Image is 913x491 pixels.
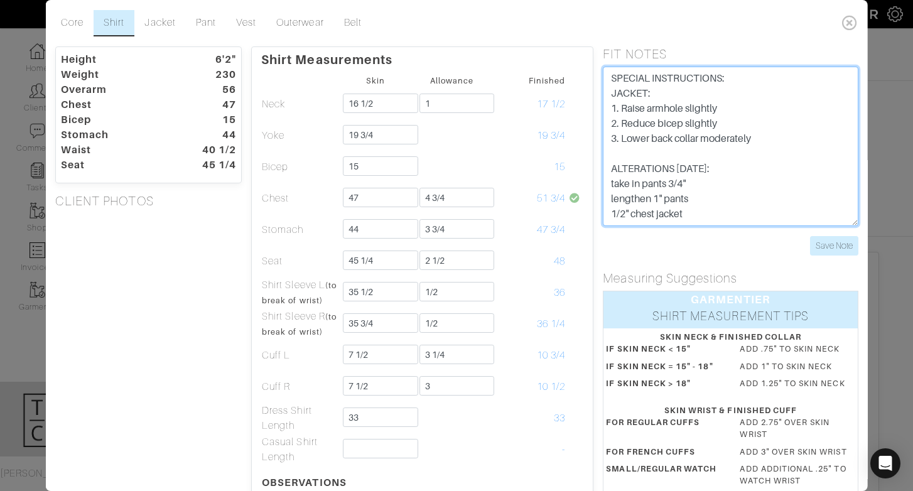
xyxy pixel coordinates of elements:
[261,308,337,340] td: Shirt Sleeve R
[181,112,246,127] dt: 15
[333,10,371,36] a: Belt
[261,340,337,371] td: Cuff L
[181,127,246,143] dt: 44
[529,76,565,85] small: Finished
[266,10,333,36] a: Outerwear
[537,224,565,235] span: 47 3/4
[185,10,225,36] a: Pant
[261,277,337,308] td: Shirt Sleeve L
[597,416,730,445] dt: FOR REGULAR CUFFS
[261,245,337,277] td: Seat
[597,377,730,394] dt: IF SKIN NECK > 18"
[809,236,858,256] input: Save Note
[537,318,565,330] span: 36 1/4
[597,360,730,377] dt: IF SKIN NECK = 15" - 18"
[134,10,185,36] a: Jacket
[537,99,565,110] span: 17 1/2
[603,291,857,308] div: GARMENTIER
[51,10,94,36] a: Core
[55,193,242,208] h5: CLIENT PHOTOS
[730,446,864,458] dd: ADD 3" OVER SKIN WRIST
[603,308,857,328] div: SHIRT MEASUREMENT TIPS
[429,76,473,85] small: Allowance
[554,256,565,267] span: 48
[537,193,565,204] span: 51 3/4
[226,10,266,36] a: Vest
[261,120,337,151] td: Yoke
[606,404,855,416] div: SKIN WRIST & FINISHED CUFF
[181,97,246,112] dt: 47
[606,331,855,343] div: SKIN NECK & FINISHED COLLAR
[261,89,337,120] td: Neck
[51,67,181,82] dt: Weight
[181,143,246,158] dt: 40 1/2
[537,350,565,361] span: 10 3/4
[51,127,181,143] dt: Stomach
[537,130,565,141] span: 19 3/4
[730,463,864,487] dd: ADD ADDITIONAL .25" TO WATCH WRIST
[94,10,134,36] a: Shirt
[554,413,565,424] span: 33
[261,47,583,67] p: Shirt Measurements
[51,143,181,158] dt: Waist
[51,97,181,112] dt: Chest
[603,271,858,286] h5: Measuring Suggestions
[366,76,384,85] small: Skin
[730,360,864,372] dd: ADD 1" TO SKIN NECK
[181,67,246,82] dt: 230
[537,381,565,392] span: 10 1/2
[51,158,181,173] dt: Seat
[51,52,181,67] dt: Height
[603,46,858,62] h5: FIT NOTES
[597,446,730,463] dt: FOR FRENCH CUFFS
[261,371,337,402] td: Cuff R
[870,448,900,478] div: Open Intercom Messenger
[261,214,337,245] td: Stomach
[562,444,565,455] span: -
[181,52,246,67] dt: 6'2"
[181,82,246,97] dt: 56
[730,343,864,355] dd: ADD .75" TO SKIN NECK
[181,158,246,173] dt: 45 1/4
[603,67,858,226] textarea: SPECIAL INSTRUCTIONS: JACKET: 1. Raise armhole slightly 2. Reduce bicep slightly 3. Lower back co...
[51,82,181,97] dt: Overarm
[261,434,337,465] td: Casual Shirt Length
[730,377,864,389] dd: ADD 1.25" TO SKIN NECK
[597,343,730,360] dt: IF SKIN NECK < 15"
[554,287,565,298] span: 36
[261,402,337,434] td: Dress Shirt Length
[51,112,181,127] dt: Bicep
[261,151,337,183] td: Bicep
[730,416,864,440] dd: ADD 2.75" OVER SKIN WRIST
[554,161,565,173] span: 15
[261,183,337,214] td: Chest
